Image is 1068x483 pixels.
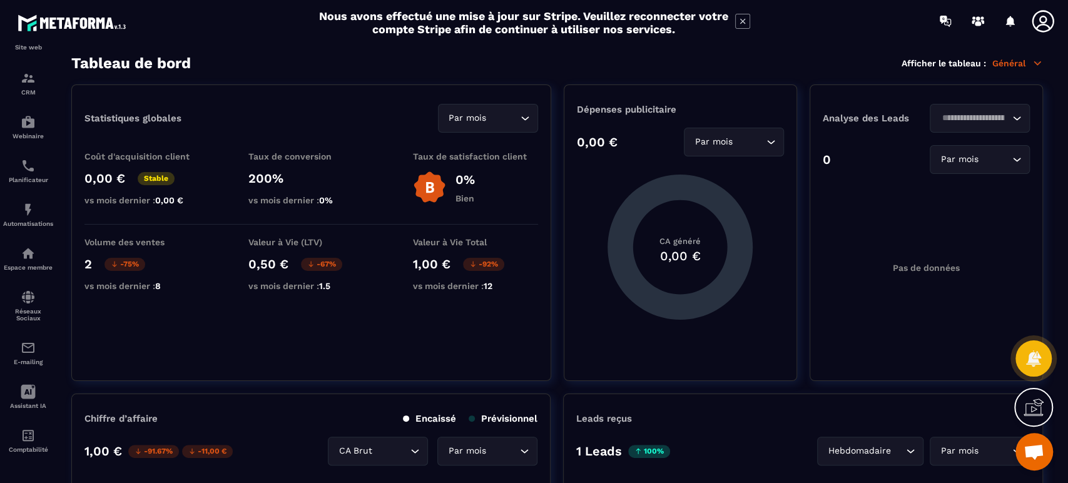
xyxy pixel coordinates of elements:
[445,444,489,458] span: Par mois
[84,151,210,161] p: Coût d'acquisition client
[930,104,1030,133] div: Search for option
[413,281,538,291] p: vs mois dernier :
[319,281,330,291] span: 1.5
[455,172,475,187] p: 0%
[3,193,53,236] a: automationsautomationsAutomatisations
[84,113,181,124] p: Statistiques globales
[182,445,233,458] p: -11,00 €
[438,104,538,133] div: Search for option
[21,71,36,86] img: formation
[336,444,375,458] span: CA Brut
[318,9,729,36] h2: Nous avons effectué une mise à jour sur Stripe. Veuillez reconnecter votre compte Stripe afin de ...
[893,444,903,458] input: Search for option
[1015,433,1053,470] div: Ouvrir le chat
[992,58,1043,69] p: Général
[469,413,537,424] p: Prévisionnel
[577,135,618,150] p: 0,00 €
[84,281,210,291] p: vs mois dernier :
[463,258,504,271] p: -92%
[248,151,374,161] p: Taux de conversion
[3,331,53,375] a: emailemailE-mailing
[3,264,53,271] p: Espace membre
[893,263,960,273] p: Pas de données
[628,445,670,458] p: 100%
[71,54,191,72] h3: Tableau de bord
[413,151,538,161] p: Taux de satisfaction client
[817,437,923,465] div: Search for option
[3,34,53,52] p: Tunnel de vente Site web
[248,195,374,205] p: vs mois dernier :
[930,145,1030,174] div: Search for option
[455,193,475,203] p: Bien
[319,195,333,205] span: 0%
[155,281,161,291] span: 8
[437,437,537,465] div: Search for option
[84,257,92,272] p: 2
[3,446,53,453] p: Comptabilité
[248,257,288,272] p: 0,50 €
[938,111,1009,125] input: Search for option
[84,444,122,459] p: 1,00 €
[577,104,784,115] p: Dépenses publicitaire
[3,375,53,419] a: Assistant IA
[21,158,36,173] img: scheduler
[981,153,1009,166] input: Search for option
[902,58,986,68] p: Afficher le tableau :
[938,153,981,166] span: Par mois
[84,413,158,424] p: Chiffre d’affaire
[3,176,53,183] p: Planificateur
[576,413,632,424] p: Leads reçus
[3,220,53,227] p: Automatisations
[823,113,927,124] p: Analyse des Leads
[823,152,831,167] p: 0
[684,128,784,156] div: Search for option
[301,258,342,271] p: -67%
[489,111,517,125] input: Search for option
[735,135,763,149] input: Search for option
[3,419,53,462] a: accountantaccountantComptabilité
[3,149,53,193] a: schedulerschedulerPlanificateur
[21,428,36,443] img: accountant
[248,237,374,247] p: Valeur à Vie (LTV)
[84,171,125,186] p: 0,00 €
[248,281,374,291] p: vs mois dernier :
[248,171,374,186] p: 200%
[128,445,179,458] p: -91.67%
[84,195,210,205] p: vs mois dernier :
[413,257,450,272] p: 1,00 €
[446,111,489,125] span: Par mois
[155,195,183,205] span: 0,00 €
[489,444,517,458] input: Search for option
[3,236,53,280] a: automationsautomationsEspace membre
[930,437,1030,465] div: Search for option
[484,281,492,291] span: 12
[3,308,53,322] p: Réseaux Sociaux
[21,202,36,217] img: automations
[938,444,981,458] span: Par mois
[413,171,446,204] img: b-badge-o.b3b20ee6.svg
[3,358,53,365] p: E-mailing
[21,114,36,130] img: automations
[328,437,428,465] div: Search for option
[21,246,36,261] img: automations
[375,444,407,458] input: Search for option
[138,172,175,185] p: Stable
[403,413,456,424] p: Encaissé
[84,237,210,247] p: Volume des ventes
[104,258,145,271] p: -75%
[21,290,36,305] img: social-network
[3,133,53,140] p: Webinaire
[18,11,130,34] img: logo
[21,340,36,355] img: email
[3,105,53,149] a: automationsautomationsWebinaire
[692,135,735,149] span: Par mois
[3,61,53,105] a: formationformationCRM
[3,402,53,409] p: Assistant IA
[413,237,538,247] p: Valeur à Vie Total
[3,89,53,96] p: CRM
[825,444,893,458] span: Hebdomadaire
[576,444,622,459] p: 1 Leads
[981,444,1009,458] input: Search for option
[3,280,53,331] a: social-networksocial-networkRéseaux Sociaux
